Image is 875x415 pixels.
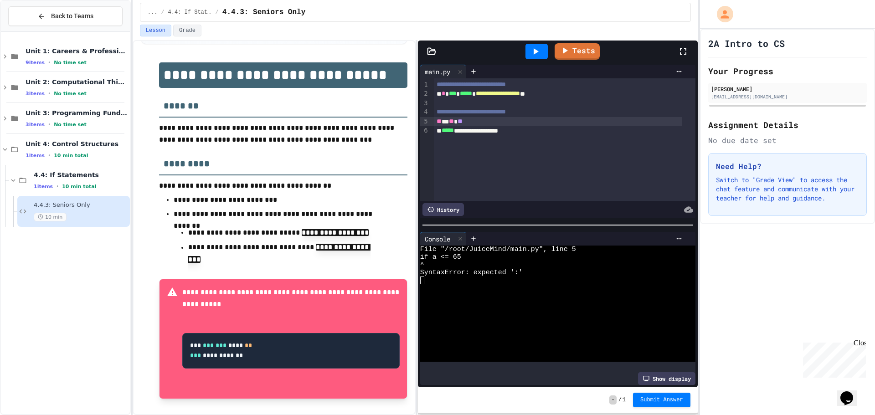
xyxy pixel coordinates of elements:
[420,108,429,117] div: 4
[173,25,201,36] button: Grade
[420,246,576,253] span: File "/root/JuiceMind/main.py", line 5
[62,184,96,190] span: 10 min total
[422,203,464,216] div: History
[420,99,429,108] div: 3
[420,65,466,78] div: main.py
[48,90,50,97] span: •
[711,93,864,100] div: [EMAIL_ADDRESS][DOMAIN_NAME]
[216,9,219,16] span: /
[633,393,690,407] button: Submit Answer
[623,396,626,404] span: 1
[420,89,429,98] div: 2
[708,118,867,131] h2: Assignment Details
[420,126,429,135] div: 6
[420,80,429,89] div: 1
[4,4,63,58] div: Chat with us now!Close
[8,6,123,26] button: Back to Teams
[54,91,87,97] span: No time set
[26,109,128,117] span: Unit 3: Programming Fundamentals
[799,339,866,378] iframe: chat widget
[34,213,67,221] span: 10 min
[420,67,455,77] div: main.py
[640,396,683,404] span: Submit Answer
[34,201,128,209] span: 4.4.3: Seniors Only
[708,37,785,50] h1: 2A Intro to CS
[837,379,866,406] iframe: chat widget
[48,121,50,128] span: •
[708,135,867,146] div: No due date set
[51,11,93,21] span: Back to Teams
[34,184,53,190] span: 1 items
[54,122,87,128] span: No time set
[222,7,305,18] span: 4.4.3: Seniors Only
[26,47,128,55] span: Unit 1: Careers & Professionalism
[26,78,128,86] span: Unit 2: Computational Thinking & Problem-Solving
[168,9,212,16] span: 4.4: If Statements
[140,25,171,36] button: Lesson
[26,153,45,159] span: 1 items
[420,232,466,246] div: Console
[716,161,859,172] h3: Need Help?
[420,234,455,244] div: Console
[420,269,523,277] span: SyntaxError: expected ':'
[707,4,736,25] div: My Account
[708,65,867,77] h2: Your Progress
[161,9,164,16] span: /
[54,153,88,159] span: 10 min total
[48,59,50,66] span: •
[420,261,424,269] span: ^
[54,60,87,66] span: No time set
[618,396,622,404] span: /
[26,122,45,128] span: 3 items
[26,60,45,66] span: 9 items
[638,372,695,385] div: Show display
[716,175,859,203] p: Switch to "Grade View" to access the chat feature and communicate with your teacher for help and ...
[26,91,45,97] span: 3 items
[34,171,128,179] span: 4.4: If Statements
[420,253,461,261] span: if a <= 65
[555,43,600,60] a: Tests
[420,117,429,126] div: 5
[26,140,128,148] span: Unit 4: Control Structures
[48,152,50,159] span: •
[57,183,58,190] span: •
[148,9,158,16] span: ...
[711,85,864,93] div: [PERSON_NAME]
[609,395,616,405] span: -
